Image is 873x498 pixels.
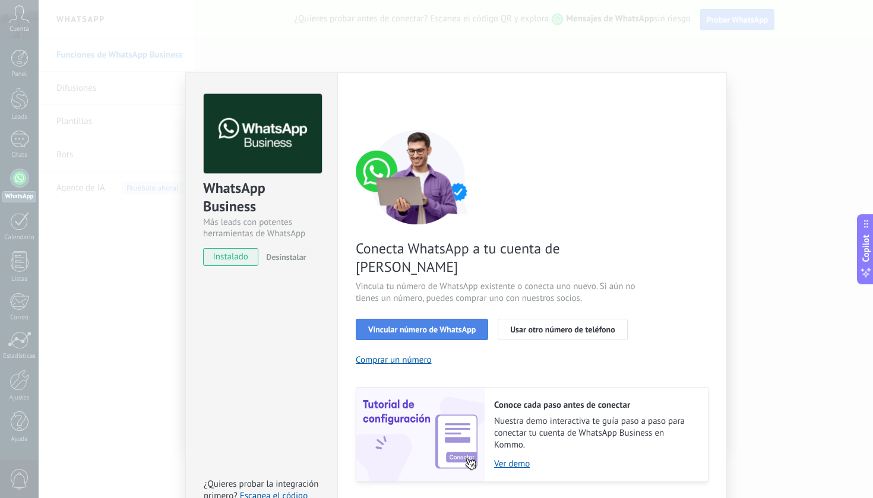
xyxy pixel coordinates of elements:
[510,325,615,334] span: Usar otro número de teléfono
[498,319,627,340] button: Usar otro número de teléfono
[356,239,638,276] span: Conecta WhatsApp a tu cuenta de [PERSON_NAME]
[356,354,432,366] button: Comprar un número
[356,129,480,224] img: connect number
[266,252,306,262] span: Desinstalar
[356,281,638,304] span: Vincula tu número de WhatsApp existente o conecta uno nuevo. Si aún no tienes un número, puedes c...
[204,94,322,174] img: logo_main.png
[368,325,476,334] span: Vincular número de WhatsApp
[860,234,872,262] span: Copilot
[494,415,696,451] span: Nuestra demo interactiva te guía paso a paso para conectar tu cuenta de WhatsApp Business en Kommo.
[261,248,306,266] button: Desinstalar
[494,458,696,470] a: Ver demo
[356,319,488,340] button: Vincular número de WhatsApp
[203,217,320,239] div: Más leads con potentes herramientas de WhatsApp
[203,179,320,217] div: WhatsApp Business
[204,248,258,266] span: instalado
[494,399,696,411] h2: Conoce cada paso antes de conectar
